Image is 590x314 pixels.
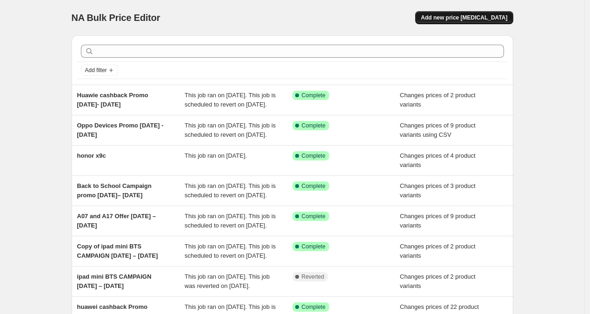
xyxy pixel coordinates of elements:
span: Complete [302,182,325,190]
span: Complete [302,243,325,250]
span: Complete [302,122,325,129]
span: Changes prices of 9 product variants using CSV [400,122,476,138]
span: A07 and A17 Offer [DATE] – [DATE] [77,213,156,229]
span: ipad mini BTS CAMPAIGN [DATE] – [DATE] [77,273,152,289]
span: Changes prices of 2 product variants [400,273,476,289]
span: Changes prices of 2 product variants [400,243,476,259]
span: This job ran on [DATE]. This job is scheduled to revert on [DATE]. [185,182,276,199]
span: Complete [302,303,325,311]
button: Add new price [MEDICAL_DATA] [415,11,513,24]
span: Huawie cashback Promo [DATE]- [DATE] [77,92,148,108]
span: Reverted [302,273,325,281]
span: This job ran on [DATE]. This job is scheduled to revert on [DATE]. [185,213,276,229]
span: Changes prices of 9 product variants [400,213,476,229]
span: Complete [302,152,325,160]
span: Complete [302,92,325,99]
span: This job ran on [DATE]. This job is scheduled to revert on [DATE]. [185,243,276,259]
span: Back to School Campaign promo [DATE]– [DATE] [77,182,152,199]
span: This job ran on [DATE]. This job is scheduled to revert on [DATE]. [185,122,276,138]
span: honor x9c [77,152,106,159]
span: Changes prices of 3 product variants [400,182,476,199]
button: Add filter [81,65,118,76]
span: Changes prices of 2 product variants [400,92,476,108]
span: Add filter [85,67,107,74]
span: This job ran on [DATE]. This job was reverted on [DATE]. [185,273,270,289]
span: NA Bulk Price Editor [72,13,160,23]
span: Complete [302,213,325,220]
span: Oppo Devices Promo [DATE] - [DATE] [77,122,164,138]
span: Changes prices of 4 product variants [400,152,476,168]
span: This job ran on [DATE]. This job is scheduled to revert on [DATE]. [185,92,276,108]
span: Copy of ipad mini BTS CAMPAIGN [DATE] – [DATE] [77,243,158,259]
span: Add new price [MEDICAL_DATA] [421,14,507,21]
span: This job ran on [DATE]. [185,152,247,159]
